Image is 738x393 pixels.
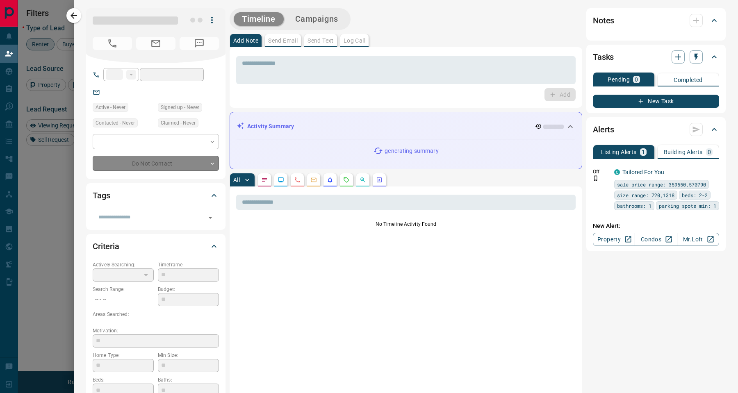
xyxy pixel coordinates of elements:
[593,233,635,246] a: Property
[593,120,719,139] div: Alerts
[593,123,614,136] h2: Alerts
[234,12,284,26] button: Timeline
[96,119,135,127] span: Contacted - Never
[593,95,719,108] button: New Task
[385,147,438,155] p: generating summary
[93,352,154,359] p: Home Type:
[93,327,219,334] p: Motivation:
[136,37,175,50] span: No Email
[622,169,664,175] a: Tailored For You
[310,177,317,183] svg: Emails
[617,191,674,199] span: size range: 720,1318
[161,103,199,111] span: Signed up - Never
[601,149,637,155] p: Listing Alerts
[278,177,284,183] svg: Lead Browsing Activity
[205,212,216,223] button: Open
[236,220,576,228] p: No Timeline Activity Found
[674,77,703,83] p: Completed
[664,149,703,155] p: Building Alerts
[93,236,219,256] div: Criteria
[593,168,609,175] p: Off
[642,149,645,155] p: 1
[93,189,110,202] h2: Tags
[360,177,366,183] svg: Opportunities
[93,240,119,253] h2: Criteria
[93,37,132,50] span: No Number
[93,186,219,205] div: Tags
[158,286,219,293] p: Budget:
[376,177,383,183] svg: Agent Actions
[614,169,620,175] div: condos.ca
[294,177,301,183] svg: Calls
[593,50,614,64] h2: Tasks
[635,233,677,246] a: Condos
[287,12,346,26] button: Campaigns
[233,177,240,183] p: All
[708,149,711,155] p: 0
[93,311,219,318] p: Areas Searched:
[659,202,716,210] span: parking spots min: 1
[677,233,719,246] a: Mr.Loft
[180,37,219,50] span: No Number
[158,261,219,268] p: Timeframe:
[343,177,350,183] svg: Requests
[593,222,719,230] p: New Alert:
[247,122,294,131] p: Activity Summary
[158,352,219,359] p: Min Size:
[635,77,638,82] p: 0
[93,293,154,307] p: -- - --
[682,191,708,199] span: beds: 2-2
[593,11,719,30] div: Notes
[93,286,154,293] p: Search Range:
[93,156,219,171] div: Do Not Contact
[161,119,196,127] span: Claimed - Never
[96,103,125,111] span: Active - Never
[593,47,719,67] div: Tasks
[617,202,651,210] span: bathrooms: 1
[593,175,599,181] svg: Push Notification Only
[608,77,630,82] p: Pending
[261,177,268,183] svg: Notes
[106,89,109,95] a: --
[237,119,575,134] div: Activity Summary
[233,38,258,43] p: Add Note
[593,14,614,27] h2: Notes
[93,261,154,268] p: Actively Searching:
[158,376,219,384] p: Baths:
[327,177,333,183] svg: Listing Alerts
[617,180,706,189] span: sale price range: 359550,570790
